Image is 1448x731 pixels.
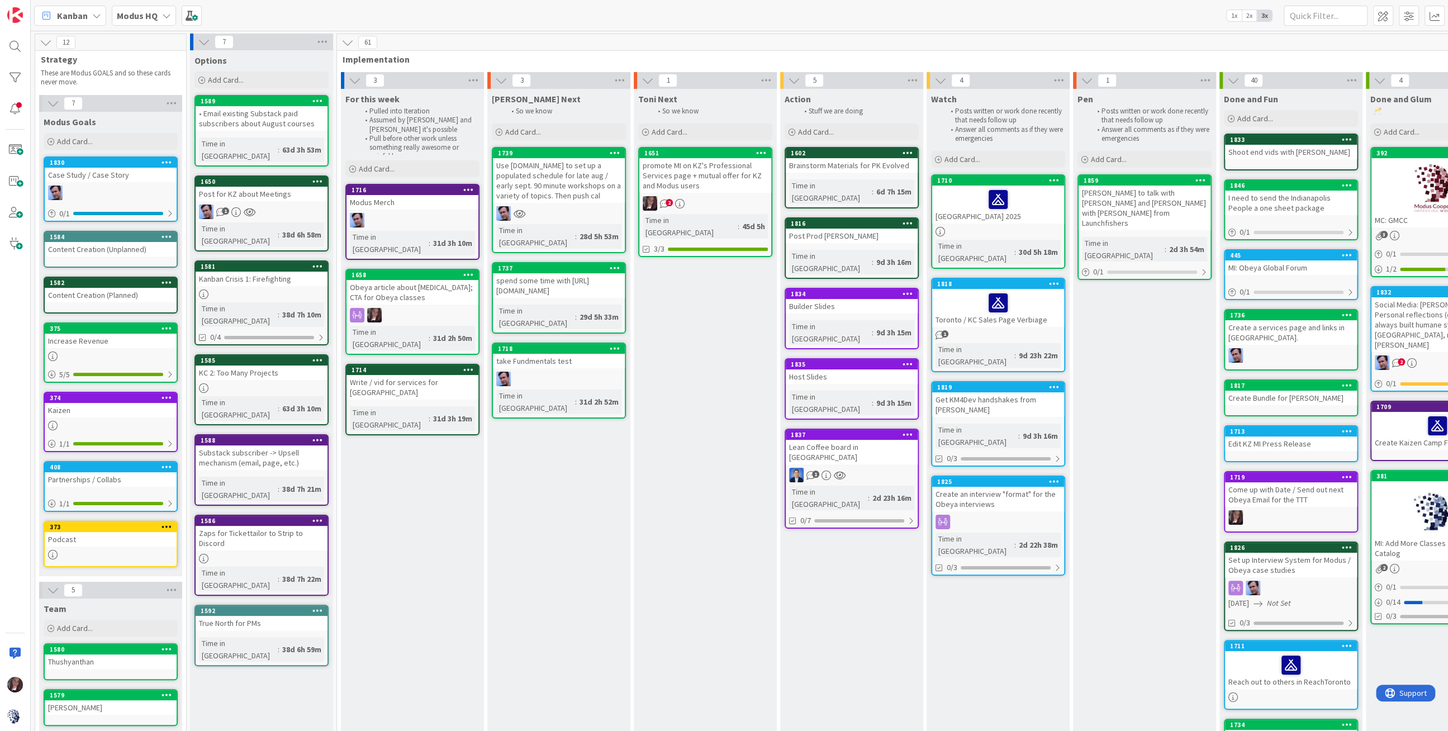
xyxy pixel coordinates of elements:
[429,332,430,344] span: :
[643,214,738,239] div: Time in [GEOGRAPHIC_DATA]
[1225,436,1357,451] div: Edit KZ MI Press Release
[498,345,625,353] div: 1718
[931,174,1065,269] a: 1710[GEOGRAPHIC_DATA] 2025Time in [GEOGRAPHIC_DATA]:30d 5h 18m
[931,381,1065,467] a: 1819Get KM4Dev handshakes from [PERSON_NAME]Time in [GEOGRAPHIC_DATA]:9d 3h 16m0/3
[196,106,327,131] div: • Email existing Substack paid subscribers about August courses
[45,242,177,257] div: Content Creation (Unplanned)
[492,343,626,419] a: 1718take Fundmentals testJBTime in [GEOGRAPHIC_DATA]:31d 2h 52m
[786,289,918,314] div: 1834Builder Slides
[45,232,177,242] div: 1584
[1018,430,1020,442] span: :
[639,148,771,158] div: 1651
[496,206,511,221] img: JB
[791,290,918,298] div: 1834
[50,279,177,287] div: 1582
[786,158,918,173] div: Brainstorm Materials for PK Evolved
[575,230,577,243] span: :
[45,462,177,472] div: 408
[932,487,1064,511] div: Create an interview "format" for the Obeya interviews
[639,196,771,211] div: TD
[45,393,177,403] div: 374
[194,175,329,251] a: 1650Post for KZ about MeetingsJBTime in [GEOGRAPHIC_DATA]:38d 6h 58m
[194,354,329,425] a: 1585KC 2: Too Many ProjectsTime in [GEOGRAPHIC_DATA]:63d 3h 10m
[1014,246,1016,258] span: :
[496,224,575,249] div: Time in [GEOGRAPHIC_DATA]
[196,262,327,272] div: 1581
[1230,428,1357,435] div: 1713
[346,213,478,227] div: JB
[1225,260,1357,275] div: MI: Obeya Global Forum
[44,277,178,314] a: 1582Content Creation (Planned)
[23,2,51,15] span: Support
[1225,426,1357,436] div: 1713
[345,184,479,260] a: 1716Modus MerchJBTime in [GEOGRAPHIC_DATA]:31d 3h 10m
[1230,382,1357,390] div: 1817
[48,186,63,200] img: JB
[1230,473,1357,481] div: 1719
[932,392,1064,417] div: Get KM4Dev handshakes from [PERSON_NAME]
[278,144,279,156] span: :
[786,430,918,440] div: 1837
[199,222,278,247] div: Time in [GEOGRAPHIC_DATA]
[44,392,178,452] a: 374Kaizen1/1
[346,270,478,305] div: 1658Obeya article about [MEDICAL_DATA]; CTA for Obeya classes
[786,148,918,173] div: 1602Brainstorm Materials for PK Evolved
[812,471,819,478] span: 1
[429,412,430,425] span: :
[644,149,771,157] div: 1651
[575,396,577,408] span: :
[785,147,919,208] a: 1602Brainstorm Materials for PK EvolvedTime in [GEOGRAPHIC_DATA]:6d 7h 15m
[1398,358,1405,365] span: 2
[346,185,478,195] div: 1716
[352,186,478,194] div: 1716
[789,320,872,345] div: Time in [GEOGRAPHIC_DATA]
[201,97,327,105] div: 1589
[196,96,327,131] div: 1589• Email existing Substack paid subscribers about August courses
[639,148,771,193] div: 1651promote MI on KZ's Professional Services page + mutual offer for KZ and Modus users
[937,383,1064,391] div: 1819
[45,393,177,417] div: 374Kaizen
[496,305,575,329] div: Time in [GEOGRAPHIC_DATA]
[45,158,177,168] div: 1830
[44,461,178,512] a: 408Partnerships / Collabs1/1
[45,437,177,451] div: 1/1
[791,431,918,439] div: 1837
[50,394,177,402] div: 374
[346,365,478,375] div: 1714
[1230,251,1357,259] div: 445
[932,477,1064,487] div: 1825
[868,492,870,504] span: :
[222,207,229,215] span: 1
[196,355,327,365] div: 1585
[196,177,327,201] div: 1650Post for KZ about Meetings
[346,185,478,210] div: 1716Modus Merch
[786,229,918,243] div: Post Prod [PERSON_NAME]
[45,462,177,487] div: 408Partnerships / Collabs
[210,331,221,343] span: 0/4
[1225,310,1357,345] div: 1736Create a services page and links in [GEOGRAPHIC_DATA].
[196,205,327,219] div: JB
[279,144,324,156] div: 63d 3h 53m
[786,359,918,369] div: 1835
[789,486,868,510] div: Time in [GEOGRAPHIC_DATA]
[1091,154,1127,164] span: Add Card...
[57,136,93,146] span: Add Card...
[498,264,625,272] div: 1737
[496,390,575,414] div: Time in [GEOGRAPHIC_DATA]
[1224,425,1358,462] a: 1713Edit KZ MI Press Release
[1014,349,1016,362] span: :
[789,468,804,482] img: DP
[789,391,872,415] div: Time in [GEOGRAPHIC_DATA]
[786,219,918,229] div: 1816
[345,269,479,355] a: 1658Obeya article about [MEDICAL_DATA]; CTA for Obeya classesTDTime in [GEOGRAPHIC_DATA]:31d 2h 50m
[1230,311,1357,319] div: 1736
[786,219,918,243] div: 1816Post Prod [PERSON_NAME]
[201,436,327,444] div: 1588
[201,357,327,364] div: 1585
[936,343,1014,368] div: Time in [GEOGRAPHIC_DATA]
[786,289,918,299] div: 1834
[196,435,327,470] div: 1588Substack subscriber -> Upsell mechanism (email, page, etc.)
[196,365,327,380] div: KC 2: Too Many Projects
[498,149,625,157] div: 1739
[278,308,279,321] span: :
